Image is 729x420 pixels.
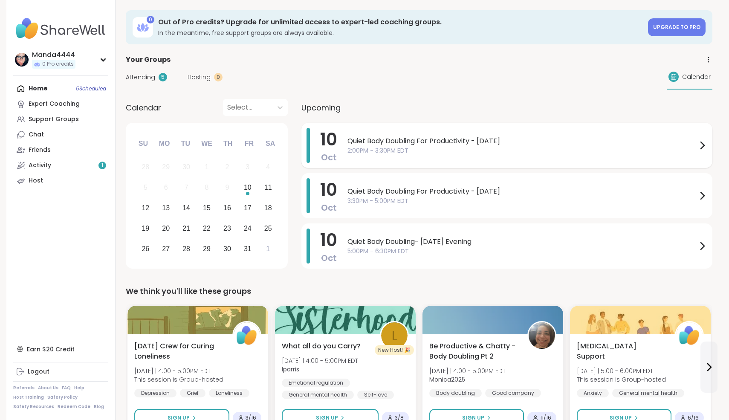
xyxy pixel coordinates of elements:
[182,223,190,234] div: 21
[142,202,149,214] div: 12
[13,96,108,112] a: Expert Coaching
[244,243,252,255] div: 31
[282,356,358,365] span: [DATE] | 4:00 - 5:00PM EDT
[218,179,237,197] div: Not available Thursday, October 9th, 2025
[136,158,155,177] div: Not available Sunday, September 28th, 2025
[134,389,176,397] div: Depression
[264,182,272,193] div: 11
[577,367,666,375] span: [DATE] | 5:00 - 6:00PM EDT
[13,158,108,173] a: Activity1
[264,202,272,214] div: 18
[47,394,78,400] a: Safety Policy
[159,73,167,81] div: 5
[203,223,211,234] div: 22
[38,385,58,391] a: About Us
[205,161,209,173] div: 1
[198,199,216,217] div: Choose Wednesday, October 15th, 2025
[244,182,252,193] div: 10
[162,161,170,173] div: 29
[240,134,258,153] div: Fr
[429,389,482,397] div: Body doubling
[577,375,666,384] span: This session is Group-hosted
[142,161,149,173] div: 28
[266,243,270,255] div: 1
[101,162,103,169] span: 1
[13,394,44,400] a: Host Training
[653,23,700,31] span: Upgrade to Pro
[157,179,175,197] div: Not available Monday, October 6th, 2025
[94,404,104,410] a: Blog
[259,158,277,177] div: Not available Saturday, October 4th, 2025
[74,385,84,391] a: Help
[320,127,337,151] span: 10
[13,127,108,142] a: Chat
[321,202,337,214] span: Oct
[218,219,237,238] div: Choose Thursday, October 23rd, 2025
[205,182,209,193] div: 8
[134,375,223,384] span: This session is Group-hosted
[577,389,609,397] div: Anxiety
[136,199,155,217] div: Choose Sunday, October 12th, 2025
[198,240,216,258] div: Choose Wednesday, October 29th, 2025
[29,177,43,185] div: Host
[357,391,394,399] div: Self-love
[321,252,337,264] span: Oct
[134,341,223,362] span: [DATE] Crew for Curing Loneliness
[282,365,299,374] b: lparris
[185,182,188,193] div: 7
[238,199,257,217] div: Choose Friday, October 17th, 2025
[13,364,108,379] a: Logout
[13,385,35,391] a: Referrals
[347,146,697,155] span: 2:00PM - 3:30PM EDT
[13,342,108,357] div: Earn $20 Credit
[198,179,216,197] div: Not available Wednesday, October 8th, 2025
[42,61,74,68] span: 0 Pro credits
[429,375,465,384] b: Monica2025
[135,157,278,259] div: month 2025-10
[214,73,223,81] div: 0
[58,404,90,410] a: Redeem Code
[676,322,703,349] img: ShareWell
[198,158,216,177] div: Not available Wednesday, October 1st, 2025
[126,73,155,82] span: Attending
[259,240,277,258] div: Choose Saturday, November 1st, 2025
[157,219,175,238] div: Choose Monday, October 20th, 2025
[147,16,154,23] div: 0
[29,146,51,154] div: Friends
[282,379,350,387] div: Emotional regulation
[282,341,361,351] span: What all do you Carry?
[144,182,148,193] div: 5
[157,158,175,177] div: Not available Monday, September 29th, 2025
[134,367,223,375] span: [DATE] | 4:00 - 5:00PM EDT
[162,202,170,214] div: 13
[13,14,108,43] img: ShareWell Nav Logo
[282,391,354,399] div: General mental health
[259,219,277,238] div: Choose Saturday, October 25th, 2025
[182,243,190,255] div: 28
[203,202,211,214] div: 15
[375,345,414,355] div: New Host! 🎉
[347,237,697,247] span: Quiet Body Doubling- [DATE] Evening
[485,389,541,397] div: Good company
[126,102,161,113] span: Calendar
[136,219,155,238] div: Choose Sunday, October 19th, 2025
[15,53,29,67] img: Manda4444
[28,368,49,376] div: Logout
[134,134,153,153] div: Su
[13,112,108,127] a: Support Groups
[225,161,229,173] div: 2
[29,130,44,139] div: Chat
[218,199,237,217] div: Choose Thursday, October 16th, 2025
[13,173,108,188] a: Host
[347,197,697,206] span: 3:30PM - 5:00PM EDT
[392,326,397,346] span: l
[261,134,280,153] div: Sa
[126,285,712,297] div: We think you'll like these groups
[529,322,555,349] img: Monica2025
[13,404,54,410] a: Safety Resources
[157,240,175,258] div: Choose Monday, October 27th, 2025
[429,341,518,362] span: Be Productive & Chatty - Body Doubling Pt 2
[136,240,155,258] div: Choose Sunday, October 26th, 2025
[238,240,257,258] div: Choose Friday, October 31st, 2025
[177,199,196,217] div: Choose Tuesday, October 14th, 2025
